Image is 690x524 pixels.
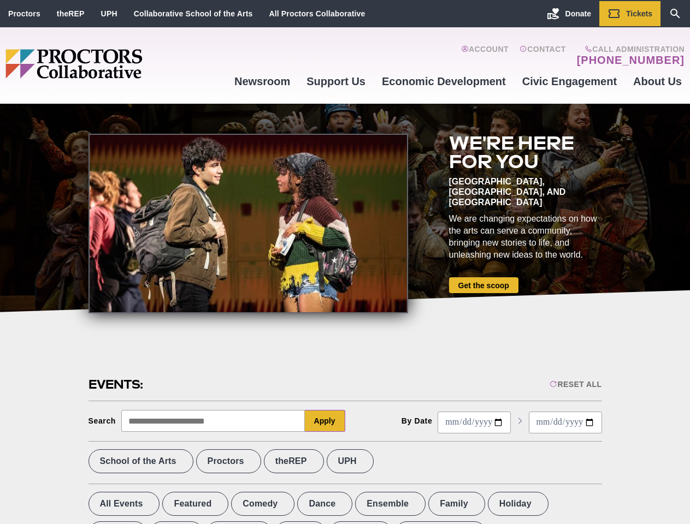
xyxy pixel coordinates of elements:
span: Call Administration [574,45,685,53]
label: Featured [162,492,228,516]
label: School of the Arts [89,449,193,473]
a: Contact [520,45,566,67]
label: Holiday [488,492,549,516]
label: Proctors [196,449,261,473]
div: Reset All [550,380,601,389]
h2: Events: [89,376,145,393]
a: Economic Development [374,67,514,96]
div: By Date [402,416,433,425]
a: Account [461,45,509,67]
a: [PHONE_NUMBER] [577,53,685,67]
a: Collaborative School of the Arts [134,9,253,18]
a: theREP [57,9,85,18]
h2: We're here for you [449,134,602,171]
label: All Events [89,492,160,516]
label: theREP [264,449,324,473]
a: Donate [539,1,599,26]
div: Search [89,416,116,425]
a: Search [660,1,690,26]
a: About Us [625,67,690,96]
a: UPH [101,9,117,18]
a: Support Us [298,67,374,96]
a: Newsroom [226,67,298,96]
label: Family [428,492,485,516]
span: Tickets [626,9,652,18]
div: [GEOGRAPHIC_DATA], [GEOGRAPHIC_DATA], and [GEOGRAPHIC_DATA] [449,176,602,207]
a: All Proctors Collaborative [269,9,365,18]
img: Proctors logo [5,49,226,79]
div: We are changing expectations on how the arts can serve a community, bringing new stories to life,... [449,213,602,261]
label: UPH [327,449,374,473]
span: Donate [565,9,591,18]
button: Apply [305,410,345,432]
label: Comedy [231,492,294,516]
a: Proctors [8,9,40,18]
a: Get the scoop [449,277,518,293]
label: Ensemble [355,492,426,516]
a: Civic Engagement [514,67,625,96]
a: Tickets [599,1,660,26]
label: Dance [297,492,352,516]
